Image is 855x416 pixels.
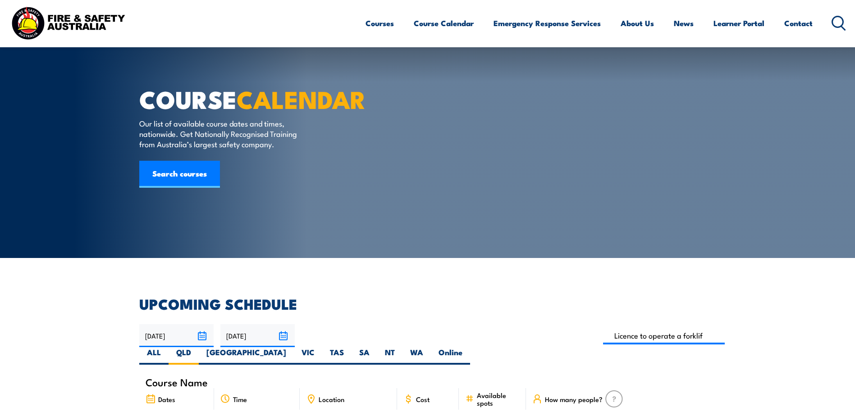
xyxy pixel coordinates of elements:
label: SA [352,347,377,365]
h1: COURSE [139,88,362,109]
input: To date [220,324,295,347]
a: News [674,11,694,35]
a: Search courses [139,161,220,188]
a: Contact [784,11,813,35]
span: Time [233,395,247,403]
span: Available spots [477,391,520,407]
a: Learner Portal [713,11,764,35]
label: TAS [322,347,352,365]
label: [GEOGRAPHIC_DATA] [199,347,294,365]
span: Cost [416,395,430,403]
strong: CALENDAR [237,80,366,117]
span: How many people? [545,395,603,403]
label: Online [431,347,470,365]
label: VIC [294,347,322,365]
span: Course Name [146,378,208,386]
a: Course Calendar [414,11,474,35]
a: About Us [621,11,654,35]
label: WA [402,347,431,365]
a: Emergency Response Services [494,11,601,35]
label: QLD [169,347,199,365]
p: Our list of available course dates and times, nationwide. Get Nationally Recognised Training from... [139,118,304,149]
span: Location [319,395,344,403]
h2: UPCOMING SCHEDULE [139,297,716,310]
input: From date [139,324,214,347]
label: ALL [139,347,169,365]
span: Dates [158,395,175,403]
label: NT [377,347,402,365]
a: Courses [366,11,394,35]
input: Search Course [603,327,725,344]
